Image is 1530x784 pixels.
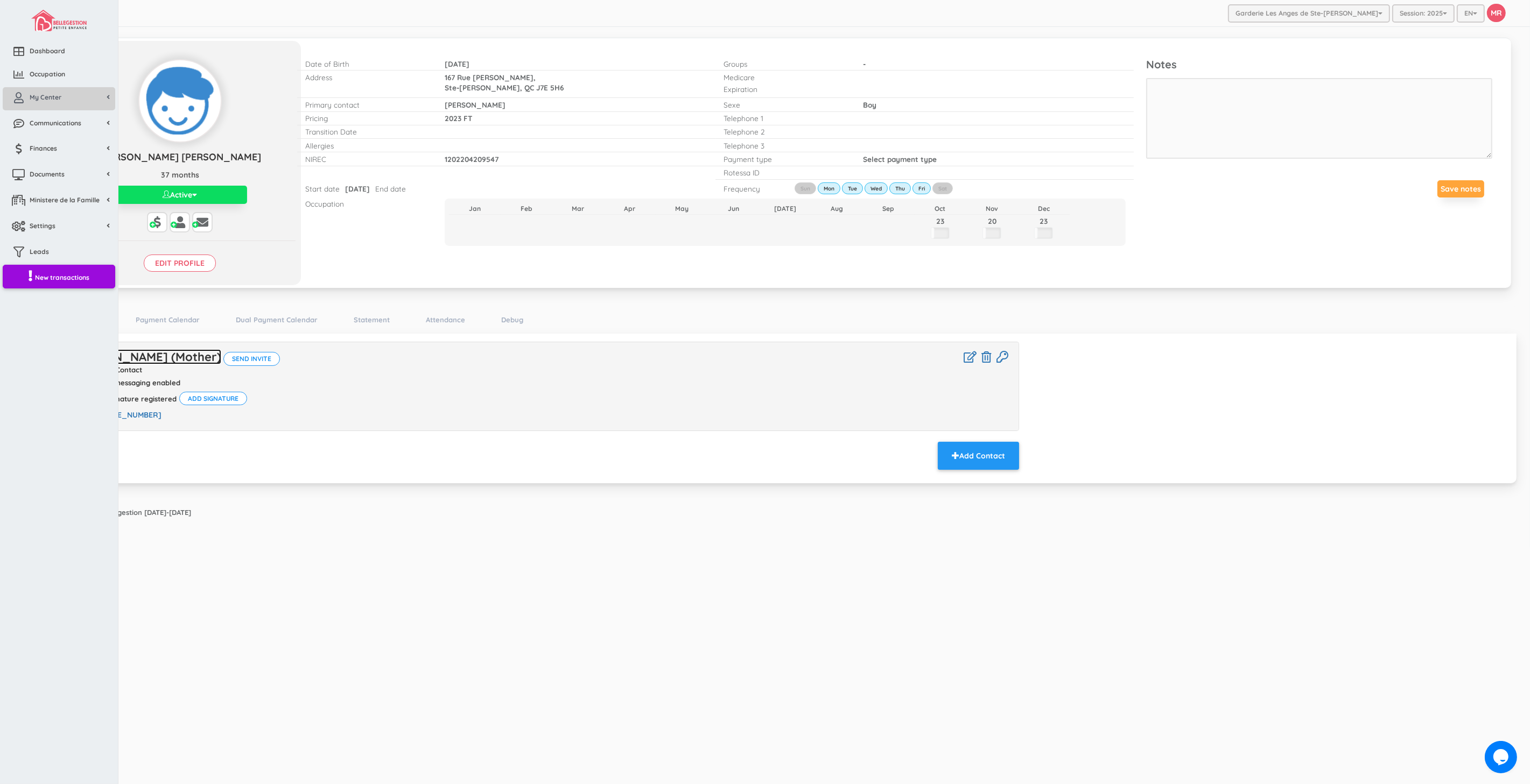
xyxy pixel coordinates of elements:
p: Pricing [305,113,429,123]
a: [PHONE_NUMBER] [93,410,162,420]
p: Primary Contact [71,366,1010,373]
span: QC [524,83,534,92]
span: Occupation [30,69,65,79]
a: Dashboard [3,41,115,64]
a: Attendance [420,312,471,328]
p: Allergies [305,140,429,151]
p: Sexe [724,100,847,110]
p: Start date [305,183,340,194]
label: Wed [865,182,888,194]
th: Oct [915,203,966,215]
p: - [863,59,1056,69]
span: Ministere de la Famille [30,195,100,204]
p: Groups [724,59,847,69]
span: 2023 FT [445,114,472,123]
a: [PERSON_NAME] (Mother) [71,349,221,364]
strong: Copyright © Bellegestion [DATE]-[DATE] [57,508,191,517]
th: Nov [966,203,1018,215]
span: [DATE] [445,59,469,68]
span: No signature registered [95,395,177,402]
button: Add Contact [938,442,1019,470]
label: Sun [795,182,816,194]
label: Thu [889,182,911,194]
p: Expiration [724,84,847,94]
p: Medicare [724,72,847,82]
div: Email messaging enabled [87,379,180,386]
button: Send invite [223,352,280,365]
a: Debug [496,312,529,328]
label: Sat [932,182,953,194]
p: Telephone 1 [724,113,847,123]
span: Boy [863,100,876,109]
th: May [656,203,707,215]
span: [PERSON_NAME] [PERSON_NAME] [99,151,261,163]
input: Edit profile [144,255,216,272]
img: Click to change profile pic [139,60,221,142]
iframe: chat widget [1485,741,1519,773]
th: Sep [862,203,914,215]
label: Mon [818,182,840,194]
a: Leads [3,242,115,265]
a: Finances [3,138,115,161]
span: Documents [30,169,65,179]
a: Communications [3,113,115,136]
a: Settings [3,216,115,239]
span: 1202204209547 [445,154,499,164]
p: End date [375,183,406,194]
th: Aug [811,203,862,215]
label: Tue [842,182,863,194]
p: Primary contact [305,100,429,110]
th: Apr [604,203,656,215]
span: Dashboard [30,46,65,55]
a: New transactions [3,265,115,289]
span: Settings [30,221,55,230]
a: Statement [348,312,395,328]
button: Active [113,186,247,204]
span: My Center [30,93,61,102]
p: Occupation [305,199,429,209]
span: [DATE] [345,184,370,193]
button: Add signature [179,392,247,405]
a: Ministere de la Famille [3,190,115,213]
span: J7E 5H6 [536,83,564,92]
span: Leads [30,247,49,256]
p: Transition Date [305,126,429,137]
p: Rotessa ID [724,167,847,178]
p: Payment type [724,154,847,164]
th: Feb [501,203,552,215]
span: Communications [30,118,81,128]
th: Jan [449,203,501,215]
span: 167 [445,73,455,82]
button: Save notes [1437,180,1484,197]
p: Telephone 2 [724,126,847,137]
p: Notes [1146,57,1492,73]
a: Occupation [3,64,115,87]
span: New transactions [35,273,89,282]
p: 37 months [65,169,296,180]
span: Rue [PERSON_NAME], [457,73,536,82]
a: My Center [3,87,115,110]
p: NIREC [305,154,429,164]
span: Ste-[PERSON_NAME], [445,83,522,92]
th: Jun [707,203,759,215]
span: Select payment type [863,154,937,164]
th: [DATE] [759,203,811,215]
a: Documents [3,164,115,187]
p: Telephone 3 [724,140,847,151]
label: Fri [913,182,931,194]
p: Address [305,72,429,82]
p: Frequency [724,183,777,194]
img: image [31,10,86,31]
th: Dec [1018,203,1070,215]
a: Dual Payment Calendar [230,312,323,328]
a: Payment Calendar [130,312,205,328]
span: Finances [30,144,57,153]
span: [PERSON_NAME] [445,100,506,109]
th: Mar [552,203,604,215]
p: Date of Birth [305,59,429,69]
